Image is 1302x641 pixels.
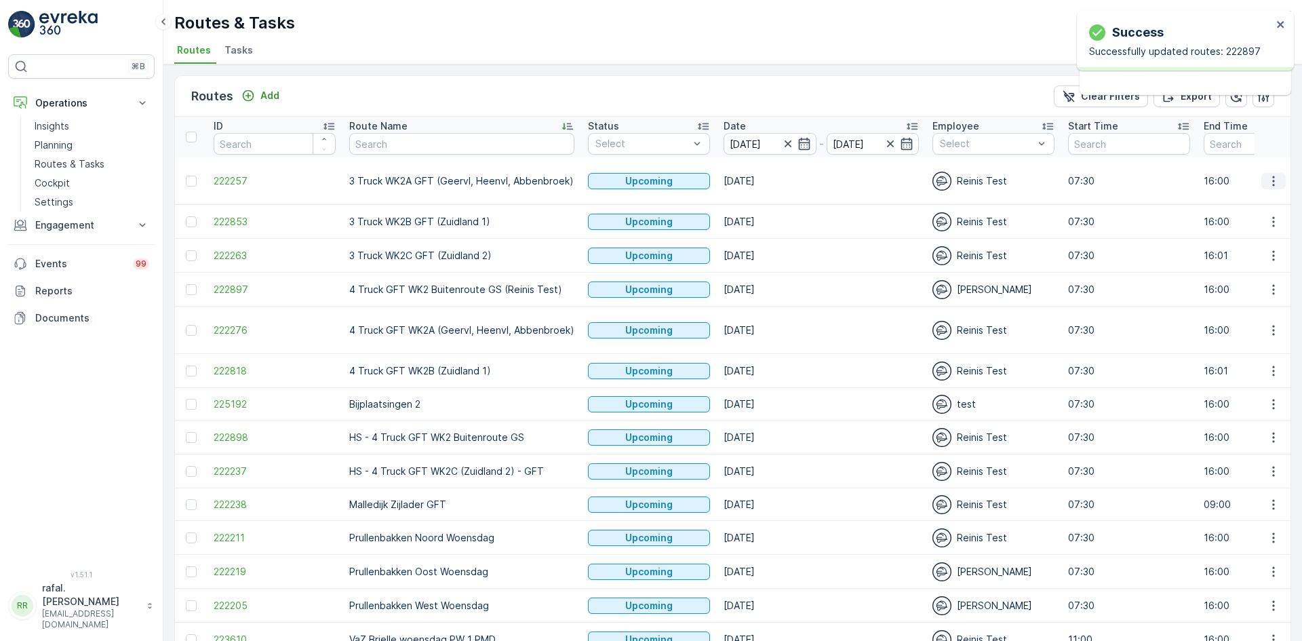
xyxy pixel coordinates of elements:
[214,465,336,478] a: 222237
[349,215,574,229] p: 3 Truck WK2B GFT (Zuidland 1)
[595,137,689,151] p: Select
[932,119,979,133] p: Employee
[1068,324,1190,337] p: 07:30
[717,521,926,555] td: [DATE]
[588,363,710,379] button: Upcoming
[588,248,710,264] button: Upcoming
[186,325,197,336] div: Toggle Row Selected
[214,283,336,296] a: 222897
[625,364,673,378] p: Upcoming
[932,172,951,191] img: svg%3e
[214,174,336,188] a: 222257
[8,581,155,630] button: RRrafal.[PERSON_NAME][EMAIL_ADDRESS][DOMAIN_NAME]
[625,283,673,296] p: Upcoming
[8,212,155,239] button: Engagement
[717,273,926,307] td: [DATE]
[214,249,336,263] span: 222263
[132,61,145,72] p: ⌘B
[932,462,1054,481] div: Reinis Test
[8,305,155,332] a: Documents
[827,133,920,155] input: dd/mm/yyyy
[349,119,408,133] p: Route Name
[186,466,197,477] div: Toggle Row Selected
[349,431,574,444] p: HS - 4 Truck GFT WK2 Buitenroute GS
[717,488,926,521] td: [DATE]
[236,88,285,104] button: Add
[932,395,1054,414] div: test
[1089,45,1272,58] p: Successfully updated routes: 222897
[1081,90,1140,103] p: Clear Filters
[224,43,253,57] span: Tasks
[588,497,710,513] button: Upcoming
[932,246,1054,265] div: Reinis Test
[214,565,336,579] a: 222219
[35,157,104,171] p: Routes & Tasks
[186,499,197,510] div: Toggle Row Selected
[932,562,951,581] img: svg%3e
[349,498,574,511] p: Malledijk Zijlader GFT
[932,528,951,547] img: svg%3e
[932,428,1054,447] div: Reinis Test
[186,432,197,443] div: Toggle Row Selected
[214,531,336,545] a: 222211
[1068,431,1190,444] p: 07:30
[932,495,951,514] img: svg%3e
[260,89,279,102] p: Add
[1068,599,1190,613] p: 07:30
[940,137,1033,151] p: Select
[932,212,1054,231] div: Reinis Test
[35,138,73,152] p: Planning
[35,311,149,325] p: Documents
[819,136,824,152] p: -
[588,463,710,480] button: Upcoming
[1068,119,1118,133] p: Start Time
[35,218,127,232] p: Engagement
[588,598,710,614] button: Upcoming
[588,564,710,580] button: Upcoming
[349,565,574,579] p: Prullenbakken Oost Woensdag
[1068,498,1190,511] p: 07:30
[1068,174,1190,188] p: 07:30
[932,528,1054,547] div: Reinis Test
[35,195,73,209] p: Settings
[1068,531,1190,545] p: 07:30
[191,87,233,106] p: Routes
[932,321,1054,340] div: Reinis Test
[214,324,336,337] span: 222276
[349,324,574,337] p: 4 Truck GFT WK2A (Geervl, Heenvl, Abbenbroek)
[625,249,673,263] p: Upcoming
[717,205,926,239] td: [DATE]
[174,12,295,34] p: Routes & Tasks
[717,239,926,273] td: [DATE]
[177,43,211,57] span: Routes
[186,399,197,410] div: Toggle Row Selected
[214,215,336,229] span: 222853
[932,280,951,299] img: svg%3e
[717,388,926,421] td: [DATE]
[42,581,140,608] p: rafal.[PERSON_NAME]
[8,570,155,579] span: v 1.51.1
[29,117,155,136] a: Insights
[136,258,146,269] p: 99
[1068,397,1190,411] p: 07:30
[1068,215,1190,229] p: 07:30
[1068,249,1190,263] p: 07:30
[1204,119,1248,133] p: End Time
[717,157,926,205] td: [DATE]
[625,465,673,478] p: Upcoming
[717,454,926,488] td: [DATE]
[932,212,951,231] img: svg%3e
[29,174,155,193] a: Cockpit
[35,257,125,271] p: Events
[214,364,336,378] a: 222818
[932,596,1054,615] div: [PERSON_NAME]
[932,362,951,381] img: svg%3e
[349,249,574,263] p: 3 Truck WK2C GFT (Zuidland 2)
[186,250,197,261] div: Toggle Row Selected
[932,172,1054,191] div: Reinis Test
[186,176,197,187] div: Toggle Row Selected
